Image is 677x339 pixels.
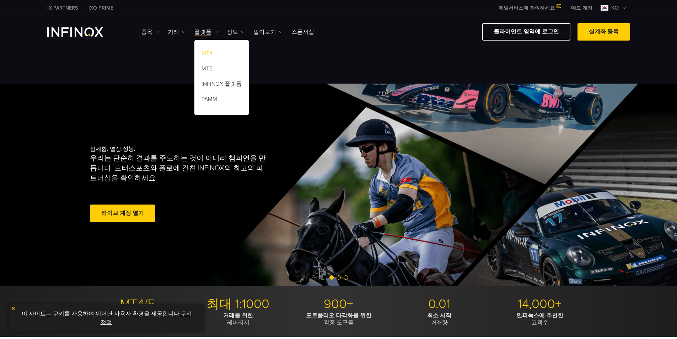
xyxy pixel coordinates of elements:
a: 클라이언트 영역에 로그인 [482,23,570,41]
a: PAMM [194,93,249,108]
p: 각종 도구들 [291,312,386,326]
p: 우리는 단순히 결과를 주도하는 것이 아니라 챔피언을 만듭니다. 모터스포츠와 폴로에 걸친 INFINOX의 최고의 파트너십을 확인하세요. [90,153,269,183]
p: 거래량 [392,312,487,326]
a: 라이브 계정 열기 [90,205,155,222]
a: MT4 [194,47,249,62]
p: 900+ [291,296,386,312]
div: 섬세함. 열정. [90,134,314,235]
p: 0.01 [392,296,487,312]
strong: 포트폴리오 다각화를 위한 [306,312,371,319]
a: 종목 [141,28,159,36]
a: 플랫폼 [194,28,218,36]
p: 최대 1:1000 [190,296,286,312]
a: 거래 [168,28,186,36]
p: MT4/5 [90,296,185,312]
span: Go to slide 3 [344,275,348,280]
a: INFINOX 플랫폼 [194,78,249,93]
p: 레버리지 [190,312,286,326]
p: 14,000+ [492,296,587,312]
strong: 최소 시작 [427,312,451,319]
a: 정보 [227,28,245,36]
span: Go to slide 2 [337,275,341,280]
a: 알아보기 [253,28,283,36]
strong: 인피녹스에 추천한 [516,312,563,319]
span: Go to slide 1 [329,275,334,280]
img: yellow close icon [11,306,16,311]
span: ko [608,4,622,12]
a: 실계좌 등록 [577,23,630,41]
a: INFINOX [42,4,83,12]
a: INFINOX MENU [566,4,598,12]
strong: 성능. [123,145,135,153]
a: 스폰서십 [291,28,314,36]
a: INFINOX Logo [47,27,120,37]
a: 메일서비스에 참여하세요 [493,5,566,11]
p: 고객수 [492,312,587,326]
p: 이 사이트는 쿠키를 사용하여 뛰어난 사용자 환경을 제공합니다. . [12,308,201,328]
a: INFINOX [83,4,119,12]
strong: 거래를 위한 [223,312,253,319]
a: MT5 [194,62,249,78]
